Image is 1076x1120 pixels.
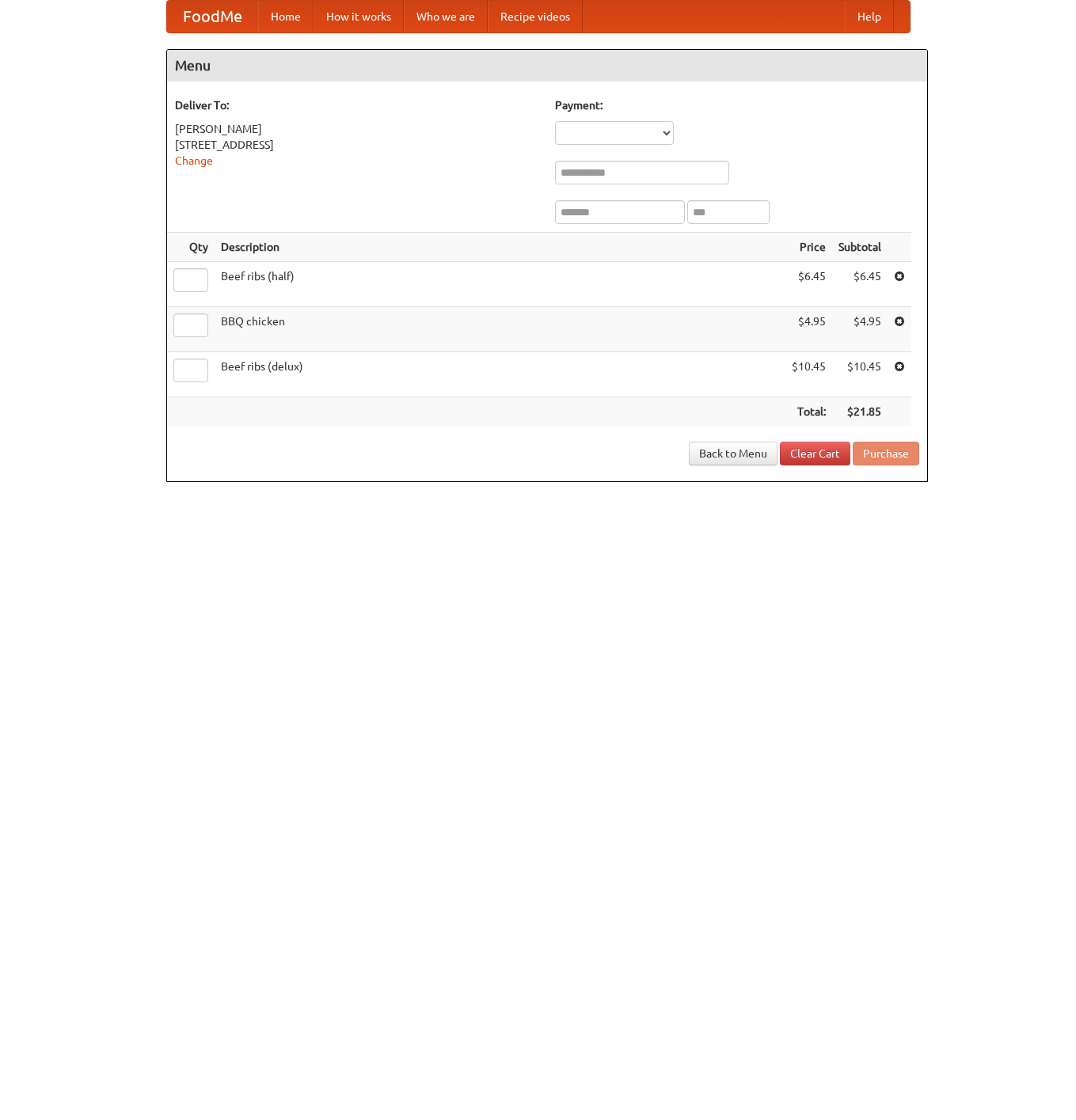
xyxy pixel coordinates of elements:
[314,1,404,32] a: How it works
[785,397,832,427] th: Total:
[832,352,888,397] td: $10.45
[832,397,888,427] th: $21.85
[404,1,488,32] a: Who we are
[167,233,215,262] th: Qty
[689,442,778,465] a: Back to Menu
[175,154,213,167] a: Change
[832,262,888,307] td: $6.45
[167,1,258,32] a: FoodMe
[215,352,785,397] td: Beef ribs (delux)
[215,307,785,352] td: BBQ chicken
[780,442,850,465] a: Clear Cart
[167,50,927,82] h4: Menu
[785,262,832,307] td: $6.45
[832,307,888,352] td: $4.95
[215,233,785,262] th: Description
[785,352,832,397] td: $10.45
[175,97,539,113] h5: Deliver To:
[785,233,832,262] th: Price
[488,1,583,32] a: Recipe videos
[853,442,919,465] button: Purchase
[175,137,539,153] div: [STREET_ADDRESS]
[832,233,888,262] th: Subtotal
[785,307,832,352] td: $4.95
[215,262,785,307] td: Beef ribs (half)
[175,121,539,137] div: [PERSON_NAME]
[845,1,894,32] a: Help
[555,97,919,113] h5: Payment:
[258,1,314,32] a: Home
